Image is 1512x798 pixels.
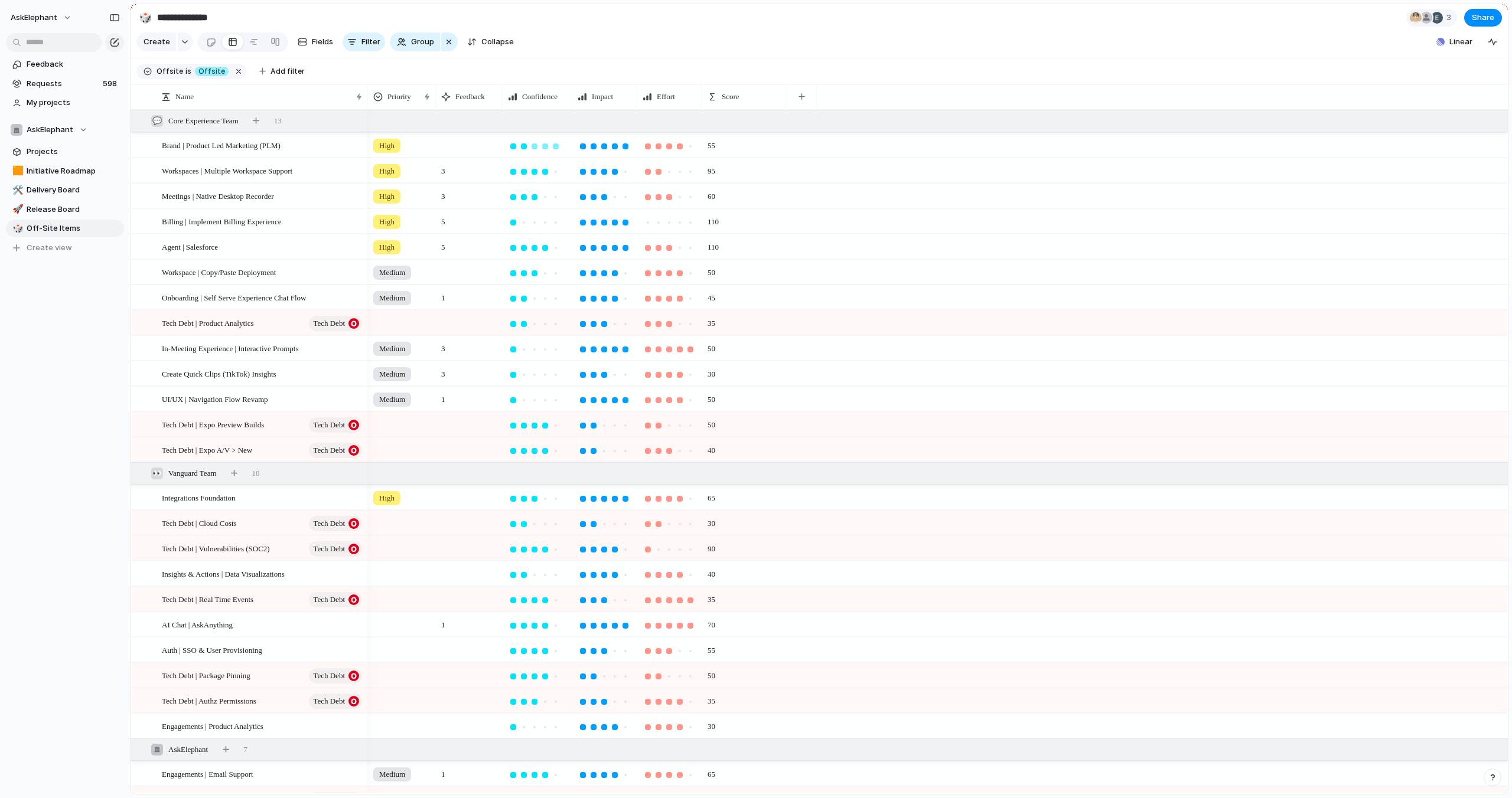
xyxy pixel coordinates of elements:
[162,443,252,456] span: Tech Debt | Expo A/V > New
[309,516,362,531] button: Tech Debt
[162,767,253,780] span: Engagements | Email Support
[313,315,345,332] span: Tech Debt
[162,290,307,304] span: Onboarding | Self Serve Experience Chat Flow
[436,336,450,355] span: 3
[703,336,720,355] span: 50
[703,184,720,202] span: 60
[162,694,256,707] span: Tech Debt | Authz Permissions
[27,184,120,196] span: Delivery Board
[455,91,485,103] span: Feedback
[703,613,720,631] span: 70
[162,214,282,228] span: Billing | Implement Billing Experience
[703,362,720,380] span: 30
[387,91,411,103] span: Priority
[6,239,124,257] button: Create view
[162,138,281,152] span: Brand | Product Led Marketing (PLM)
[703,638,720,656] span: 55
[379,768,405,780] span: Medium
[27,223,120,234] span: Off-Site Items
[436,286,450,304] span: 1
[136,8,155,27] button: 🎲
[390,32,440,51] button: Group
[379,394,405,405] span: Medium
[361,36,380,48] span: Filter
[162,643,262,656] span: Auth | SSO & User Provisioning
[436,184,450,202] span: 3
[12,202,21,216] div: 🚀
[6,162,124,180] div: 🟧Initiative Roadmap
[151,115,163,127] div: 💬
[703,714,720,732] span: 30
[6,94,124,112] a: My projects
[592,91,613,103] span: Impact
[309,541,362,557] button: Tech Debt
[703,311,720,329] span: 35
[379,140,395,152] span: High
[168,744,208,756] span: AskElephant
[343,32,385,51] button: Filter
[313,541,345,557] span: Tech Debt
[27,242,72,254] span: Create view
[168,115,239,127] span: Core Experience Team
[309,316,362,331] button: Tech Debt
[436,762,450,780] span: 1
[162,240,218,253] span: Agent | Salesforce
[151,467,163,479] div: 👀
[703,260,720,279] span: 50
[162,265,276,279] span: Workspace | Copy/Paste Deployment
[462,32,519,51] button: Collapse
[703,663,720,682] span: 50
[309,417,362,433] button: Tech Debt
[722,91,739,103] span: Score
[168,467,217,479] span: Vanguard Team
[27,165,120,177] span: Initiative Roadmap
[162,392,268,405] span: UI/UX | Navigation Flow Revamp
[136,32,176,51] button: Create
[703,486,720,504] span: 65
[27,146,120,158] span: Projects
[313,442,345,459] span: Tech Debt
[703,235,724,253] span: 110
[175,91,194,103] span: Name
[274,115,282,127] span: 13
[6,121,124,139] button: AskElephant
[1446,12,1455,24] span: 3
[657,91,675,103] span: Effort
[162,367,276,380] span: Create Quick Clips (TikTok) Insights
[6,143,124,161] a: Projects
[313,417,345,433] span: Tech Debt
[27,97,120,109] span: My projects
[198,66,225,77] span: Offsite
[313,668,345,684] span: Tech Debt
[183,65,194,78] button: is
[703,387,720,405] span: 50
[313,515,345,532] span: Tech Debt
[162,567,285,580] span: Insights & Actions | Data Visualizations
[436,613,450,631] span: 1
[703,159,720,177] span: 95
[703,689,720,707] span: 35
[5,8,78,27] button: AskElephant
[27,58,120,70] span: Feedback
[1464,9,1502,27] button: Share
[162,617,233,631] span: AI Chat | AskAnything
[522,91,558,103] span: Confidence
[379,165,395,177] span: High
[436,235,450,253] span: 5
[379,368,405,380] span: Medium
[139,9,152,25] div: 🎲
[703,511,720,529] span: 30
[481,36,514,48] span: Collapse
[703,537,720,555] span: 90
[379,267,405,279] span: Medium
[6,220,124,237] a: 🎲Off-Site Items
[313,693,345,709] span: Tech Debt
[379,292,405,304] span: Medium
[293,32,338,51] button: Fields
[436,362,450,380] span: 3
[27,78,99,90] span: Requests
[185,66,191,77] span: is
[6,55,124,73] a: Feedback
[703,562,720,580] span: 40
[379,216,395,228] span: High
